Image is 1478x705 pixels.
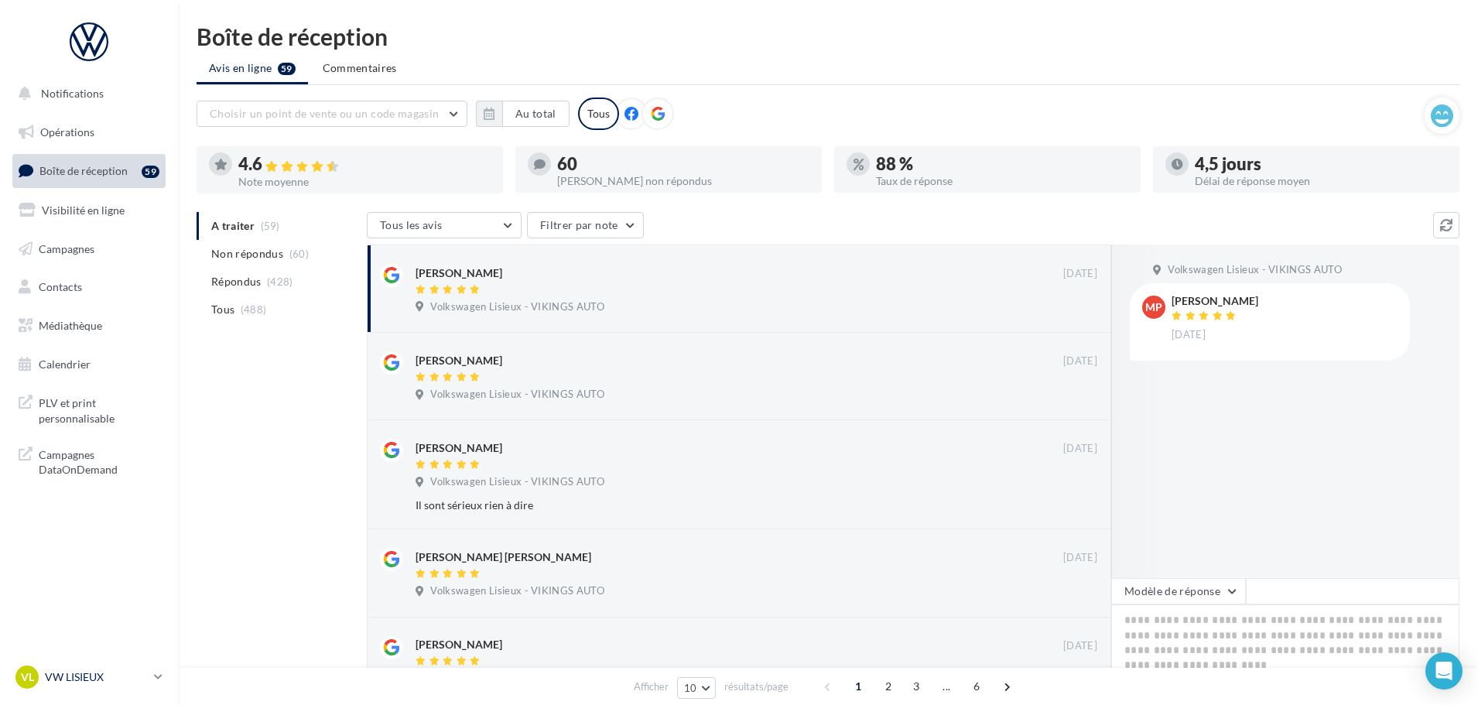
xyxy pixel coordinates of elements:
span: [DATE] [1063,551,1097,565]
span: 1 [846,674,871,699]
button: Au total [476,101,570,127]
button: Au total [502,101,570,127]
div: Délai de réponse moyen [1195,176,1447,187]
span: PLV et print personnalisable [39,392,159,426]
span: Non répondus [211,246,283,262]
a: Calendrier [9,348,169,381]
div: 4,5 jours [1195,156,1447,173]
span: Médiathèque [39,319,102,332]
div: Boîte de réception [197,25,1459,48]
span: Commentaires [323,60,397,76]
div: Tous [578,98,619,130]
span: (60) [289,248,309,260]
div: [PERSON_NAME] [416,637,502,652]
span: Afficher [634,679,669,694]
span: VL [21,669,34,685]
span: Campagnes DataOnDemand [39,444,159,477]
span: résultats/page [724,679,789,694]
a: Campagnes DataOnDemand [9,438,169,484]
button: Filtrer par note [527,212,644,238]
span: 2 [876,674,901,699]
span: [DATE] [1063,442,1097,456]
a: Opérations [9,116,169,149]
span: Volkswagen Lisieux - VIKINGS AUTO [430,388,604,402]
span: 3 [904,674,929,699]
div: [PERSON_NAME] [416,353,502,368]
div: Note moyenne [238,176,491,187]
span: [DATE] [1063,267,1097,281]
span: Calendrier [39,358,91,371]
div: Il sont sérieux rien à dire [416,498,997,513]
span: [DATE] [1063,354,1097,368]
div: 60 [557,156,809,173]
div: 59 [142,166,159,178]
span: 6 [964,674,989,699]
a: Contacts [9,271,169,303]
span: Contacts [39,280,82,293]
button: Tous les avis [367,212,522,238]
a: Visibilité en ligne [9,194,169,227]
span: Volkswagen Lisieux - VIKINGS AUTO [1168,263,1342,277]
p: VW LISIEUX [45,669,148,685]
div: Open Intercom Messenger [1425,652,1463,690]
button: Modèle de réponse [1111,578,1246,604]
span: Volkswagen Lisieux - VIKINGS AUTO [430,584,604,598]
span: Volkswagen Lisieux - VIKINGS AUTO [430,475,604,489]
div: [PERSON_NAME] [1172,296,1258,306]
span: [DATE] [1172,328,1206,342]
span: Visibilité en ligne [42,204,125,217]
a: PLV et print personnalisable [9,386,169,432]
div: 88 % [876,156,1128,173]
span: Tous les avis [380,218,443,231]
span: Volkswagen Lisieux - VIKINGS AUTO [430,300,604,314]
span: Opérations [40,125,94,139]
span: [DATE] [1063,639,1097,653]
span: Tous [211,302,234,317]
span: ... [934,674,959,699]
span: Campagnes [39,241,94,255]
a: Boîte de réception59 [9,154,169,187]
div: 4.6 [238,156,491,173]
div: [PERSON_NAME] [PERSON_NAME] [416,549,591,565]
button: 10 [677,677,717,699]
div: Taux de réponse [876,176,1128,187]
button: Choisir un point de vente ou un code magasin [197,101,467,127]
span: Répondus [211,274,262,289]
span: MP [1145,299,1162,315]
a: Médiathèque [9,310,169,342]
span: (428) [267,275,293,288]
a: VL VW LISIEUX [12,662,166,692]
a: Campagnes [9,233,169,265]
div: [PERSON_NAME] non répondus [557,176,809,187]
span: Notifications [41,87,104,100]
span: (488) [241,303,267,316]
div: [PERSON_NAME] [416,440,502,456]
span: Boîte de réception [39,164,128,177]
button: Notifications [9,77,163,110]
span: Choisir un point de vente ou un code magasin [210,107,439,120]
span: 10 [684,682,697,694]
div: [PERSON_NAME] [416,265,502,281]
